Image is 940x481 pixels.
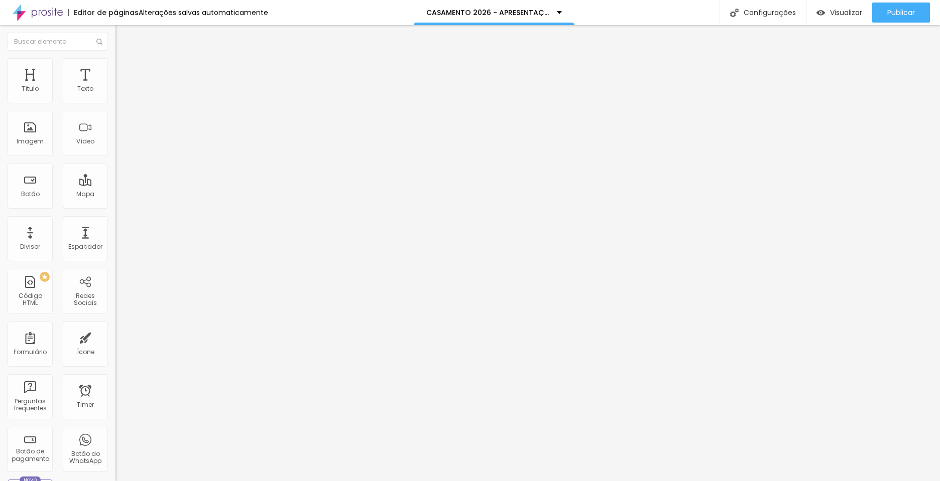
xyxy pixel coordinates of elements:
div: Perguntas frequentes [10,398,50,412]
div: Ícone [77,349,94,356]
input: Buscar elemento [8,33,108,51]
span: Visualizar [830,9,862,17]
img: Icone [96,39,102,45]
div: Imagem [17,138,44,145]
img: view-1.svg [816,9,825,17]
div: Divisor [20,243,40,250]
div: Título [22,85,39,92]
div: Formulário [14,349,47,356]
div: Mapa [76,191,94,198]
p: CASAMENTO 2026 - APRESENTAÇÃO [426,9,549,16]
span: Publicar [887,9,915,17]
div: Texto [77,85,93,92]
div: Botão de pagamento [10,448,50,462]
div: Timer [77,401,94,408]
img: Icone [730,9,739,17]
div: Botão [21,191,40,198]
div: Vídeo [76,138,94,145]
div: Redes Sociais [65,292,105,307]
div: Editor de páginas [68,9,139,16]
button: Visualizar [806,3,872,23]
div: Alterações salvas automaticamente [139,9,268,16]
div: Espaçador [68,243,102,250]
div: Código HTML [10,292,50,307]
div: Botão do WhatsApp [65,450,105,465]
button: Publicar [872,3,930,23]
